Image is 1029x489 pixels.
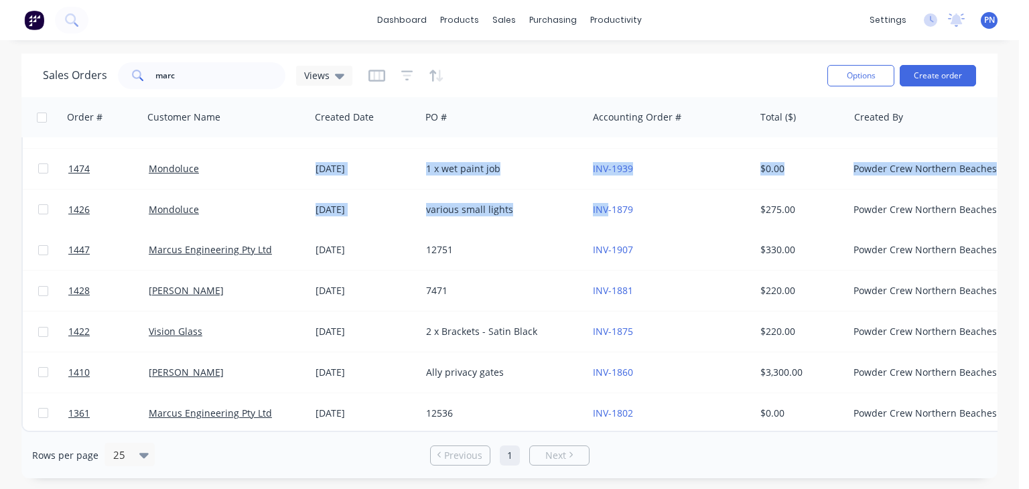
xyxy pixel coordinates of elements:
[433,10,486,30] div: products
[854,111,903,124] div: Created By
[486,10,523,30] div: sales
[593,284,633,297] a: INV-1881
[584,10,648,30] div: productivity
[760,243,839,257] div: $330.00
[316,203,415,216] div: [DATE]
[316,243,415,257] div: [DATE]
[315,111,374,124] div: Created Date
[68,162,90,176] span: 1474
[426,407,575,420] div: 12536
[426,162,575,176] div: 1 x wet paint job
[593,162,633,175] a: INV-1939
[316,284,415,297] div: [DATE]
[43,69,107,82] h1: Sales Orders
[68,243,90,257] span: 1447
[530,449,589,462] a: Next page
[149,284,224,297] a: [PERSON_NAME]
[426,325,575,338] div: 2 x Brackets - Satin Black
[68,149,149,189] a: 1474
[593,243,633,256] a: INV-1907
[149,203,199,216] a: Mondoluce
[426,203,575,216] div: various small lights
[304,68,330,82] span: Views
[68,203,90,216] span: 1426
[760,407,839,420] div: $0.00
[68,393,149,433] a: 1361
[853,407,1002,420] div: Powder Crew Northern Beaches
[984,14,995,26] span: PN
[500,445,520,466] a: Page 1 is your current page
[853,284,1002,297] div: Powder Crew Northern Beaches
[593,111,681,124] div: Accounting Order #
[68,325,90,338] span: 1422
[593,366,633,378] a: INV-1860
[760,111,796,124] div: Total ($)
[853,366,1002,379] div: Powder Crew Northern Beaches
[68,284,90,297] span: 1428
[431,449,490,462] a: Previous page
[68,366,90,379] span: 1410
[426,284,575,297] div: 7471
[863,10,913,30] div: settings
[426,243,575,257] div: 12751
[149,366,224,378] a: [PERSON_NAME]
[853,325,1002,338] div: Powder Crew Northern Beaches
[155,62,286,89] input: Search...
[32,449,98,462] span: Rows per page
[68,190,149,230] a: 1426
[760,162,839,176] div: $0.00
[316,325,415,338] div: [DATE]
[68,271,149,311] a: 1428
[68,352,149,393] a: 1410
[68,407,90,420] span: 1361
[593,203,633,216] a: INV-1879
[370,10,433,30] a: dashboard
[426,366,575,379] div: Ally privacy gates
[316,407,415,420] div: [DATE]
[149,162,199,175] a: Mondoluce
[760,325,839,338] div: $220.00
[760,366,839,379] div: $3,300.00
[24,10,44,30] img: Factory
[900,65,976,86] button: Create order
[68,311,149,352] a: 1422
[593,325,633,338] a: INV-1875
[853,243,1002,257] div: Powder Crew Northern Beaches
[593,407,633,419] a: INV-1802
[523,10,584,30] div: purchasing
[316,162,415,176] div: [DATE]
[760,284,839,297] div: $220.00
[425,111,447,124] div: PO #
[760,203,839,216] div: $275.00
[67,111,102,124] div: Order #
[68,230,149,270] a: 1447
[853,162,1002,176] div: Powder Crew Northern Beaches
[149,243,272,256] a: Marcus Engineering Pty Ltd
[149,325,202,338] a: Vision Glass
[545,449,566,462] span: Next
[425,445,595,466] ul: Pagination
[827,65,894,86] button: Options
[149,407,272,419] a: Marcus Engineering Pty Ltd
[853,203,1002,216] div: Powder Crew Northern Beaches
[147,111,220,124] div: Customer Name
[316,366,415,379] div: [DATE]
[444,449,482,462] span: Previous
